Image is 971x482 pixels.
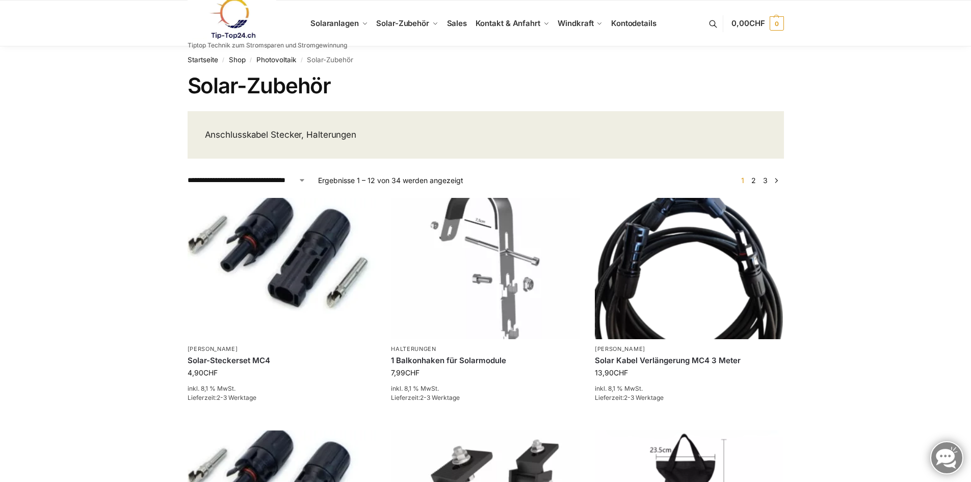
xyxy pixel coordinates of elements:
span: 2-3 Werktage [420,394,460,401]
span: Lieferzeit: [595,394,664,401]
img: Solar-Verlängerungskabel [595,198,783,339]
p: inkl. 8,1 % MwSt. [595,384,783,393]
span: Windkraft [558,18,593,28]
span: Lieferzeit: [391,394,460,401]
a: Seite 2 [749,176,758,185]
img: mc4 solarstecker [188,198,376,339]
p: inkl. 8,1 % MwSt. [391,384,580,393]
a: Kontakt & Anfahrt [471,1,554,46]
span: 2-3 Werktage [217,394,256,401]
a: 1 Balkonhaken für Solarmodule [391,356,580,366]
a: Sales [442,1,471,46]
span: Kontakt & Anfahrt [476,18,540,28]
a: Solar-Zubehör [372,1,442,46]
select: Shop-Reihenfolge [188,175,306,186]
a: Solar Kabel Verlängerung MC4 3 Meter [595,356,783,366]
a: Kontodetails [607,1,661,46]
nav: Produkt-Seitennummerierung [735,175,783,186]
p: inkl. 8,1 % MwSt. [188,384,376,393]
bdi: 4,90 [188,368,218,377]
span: Kontodetails [611,18,657,28]
span: 2-3 Werktage [624,394,664,401]
bdi: 7,99 [391,368,419,377]
a: Seite 3 [760,176,770,185]
span: Sales [447,18,467,28]
span: / [246,56,256,64]
a: → [772,175,780,186]
a: Photovoltaik [256,56,296,64]
a: [PERSON_NAME] [188,345,238,352]
span: Solaranlagen [310,18,359,28]
a: Startseite [188,56,218,64]
span: Solar-Zubehör [376,18,429,28]
h1: Solar-Zubehör [188,73,784,98]
span: Seite 1 [739,176,747,185]
a: Shop [229,56,246,64]
span: CHF [614,368,628,377]
bdi: 13,90 [595,368,628,377]
a: Solar-Steckerset MC4 [188,356,376,366]
a: Windkraft [554,1,607,46]
img: Balkonhaken für runde Handläufe [391,198,580,339]
span: 0 [770,16,784,31]
a: 0,00CHF 0 [731,8,783,39]
span: / [296,56,307,64]
span: CHF [749,18,765,28]
a: [PERSON_NAME] [595,345,645,352]
span: 0,00 [731,18,765,28]
span: CHF [405,368,419,377]
span: / [218,56,229,64]
p: Ergebnisse 1 – 12 von 34 werden angezeigt [318,175,463,186]
nav: Breadcrumb [188,46,784,73]
p: Tiptop Technik zum Stromsparen und Stromgewinnung [188,42,347,48]
span: Lieferzeit: [188,394,256,401]
a: Halterungen [391,345,436,352]
p: Anschlusskabel Stecker, Halterungen [205,129,468,142]
span: CHF [203,368,218,377]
